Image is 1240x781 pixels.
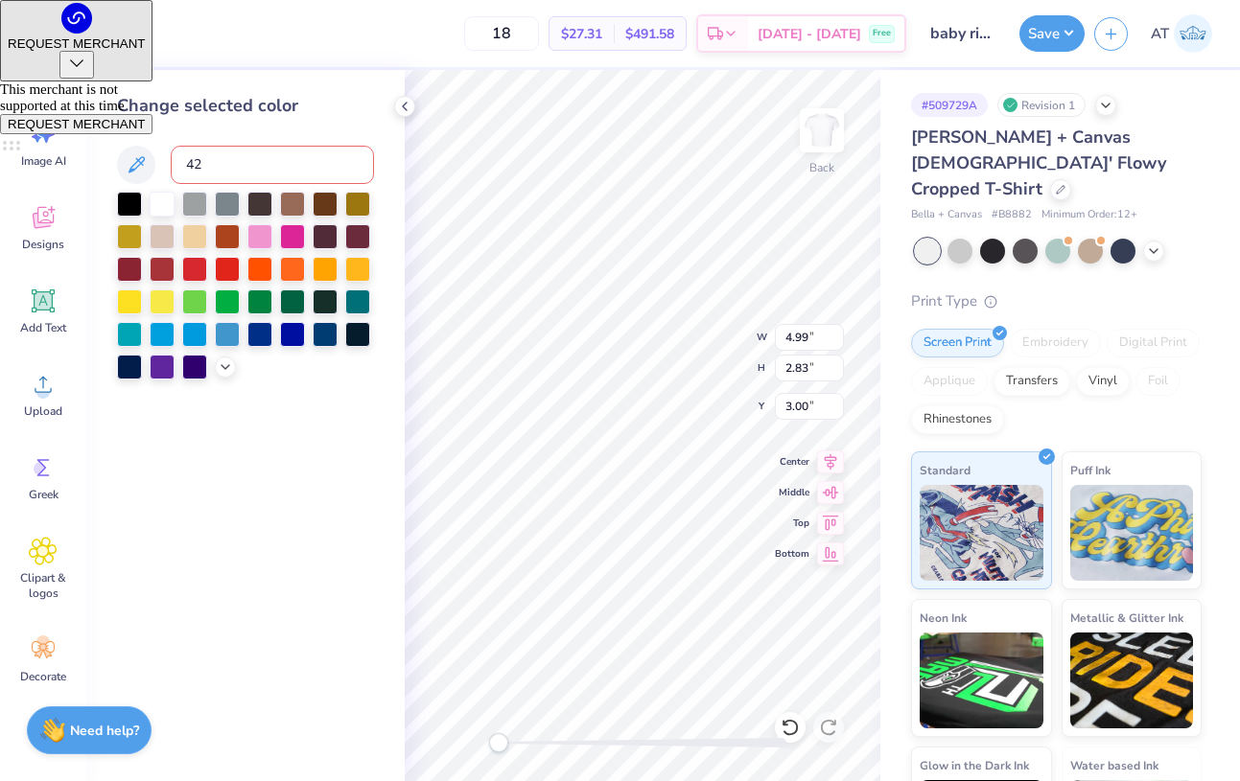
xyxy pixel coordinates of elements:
[1070,460,1111,480] span: Puff Ink
[911,329,1004,357] div: Screen Print
[911,367,988,396] div: Applique
[20,320,66,335] span: Add Text
[920,632,1043,728] img: Neon Ink
[22,237,64,252] span: Designs
[21,153,66,169] span: Image AI
[1076,367,1130,396] div: Vinyl
[1070,485,1194,581] img: Puff Ink
[911,290,1202,312] div: Print Type
[775,454,809,470] span: Center
[920,485,1043,581] img: Standard
[1010,329,1101,357] div: Embroidery
[1135,367,1181,396] div: Foil
[920,755,1029,775] span: Glow in the Dark Ink
[775,485,809,500] span: Middle
[489,733,508,752] div: Accessibility label
[70,722,139,740] strong: Need help?
[1107,329,1200,357] div: Digital Print
[992,207,1032,223] span: # B8882
[809,159,834,176] div: Back
[20,669,66,684] span: Decorate
[171,146,374,184] input: e.g. 7428 c
[911,126,1166,200] span: [PERSON_NAME] + Canvas [DEMOGRAPHIC_DATA]' Flowy Cropped T-Shirt
[1070,632,1194,728] img: Metallic & Glitter Ink
[994,367,1070,396] div: Transfers
[911,207,982,223] span: Bella + Canvas
[24,403,62,419] span: Upload
[920,608,967,628] span: Neon Ink
[29,487,58,502] span: Greek
[1041,207,1137,223] span: Minimum Order: 12 +
[12,570,75,601] span: Clipart & logos
[775,516,809,531] span: Top
[920,460,971,480] span: Standard
[911,405,1004,434] div: Rhinestones
[775,546,809,562] span: Bottom
[1070,608,1183,628] span: Metallic & Glitter Ink
[1070,755,1158,775] span: Water based Ink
